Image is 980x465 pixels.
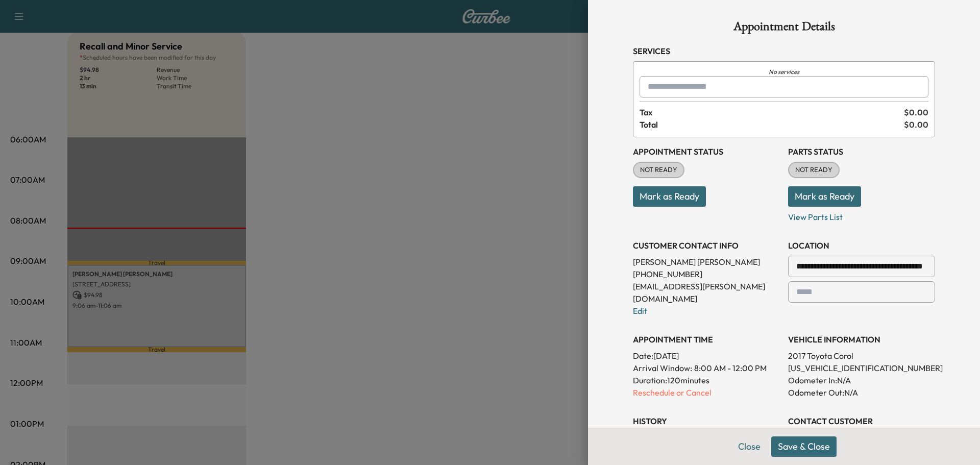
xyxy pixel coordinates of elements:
p: [PERSON_NAME] [PERSON_NAME] [633,256,780,268]
p: Arrival Window: [633,362,780,374]
h3: Parts Status [788,145,935,158]
span: Total [640,118,904,131]
button: Mark as Ready [633,186,706,207]
h3: Services [633,45,935,57]
button: Close [731,436,767,457]
p: Reschedule or Cancel [633,386,780,399]
span: NOT READY [789,165,839,175]
p: [PHONE_NUMBER] [633,268,780,280]
h3: CONTACT CUSTOMER [788,415,935,427]
h3: VEHICLE INFORMATION [788,333,935,346]
h3: CUSTOMER CONTACT INFO [633,239,780,252]
p: Odometer In: N/A [788,374,935,386]
h3: Appointment Status [633,145,780,158]
span: $ 0.00 [904,118,928,131]
p: Duration: 120 minutes [633,374,780,386]
button: Save & Close [771,436,837,457]
h3: LOCATION [788,239,935,252]
span: 8:00 AM - 12:00 PM [694,362,767,374]
span: NOT READY [634,165,683,175]
p: Odometer Out: N/A [788,386,935,399]
h3: History [633,415,780,427]
h1: Appointment Details [633,20,935,37]
p: Date: [DATE] [633,350,780,362]
p: [US_VEHICLE_IDENTIFICATION_NUMBER] [788,362,935,374]
span: $ 0.00 [904,106,928,118]
button: Mark as Ready [788,186,861,207]
p: [EMAIL_ADDRESS][PERSON_NAME][DOMAIN_NAME] [633,280,780,305]
p: View Parts List [788,207,935,223]
i: No services [640,68,928,76]
a: Edit [633,306,647,316]
span: Tax [640,106,904,118]
p: 2017 Toyota Corol [788,350,935,362]
h3: APPOINTMENT TIME [633,333,780,346]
